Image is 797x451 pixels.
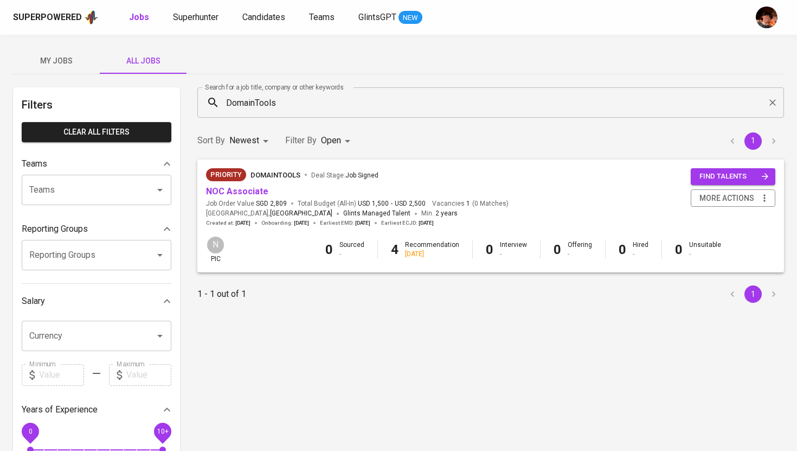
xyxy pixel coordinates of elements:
[229,134,259,147] p: Newest
[129,12,149,22] b: Jobs
[355,219,370,227] span: [DATE]
[381,219,434,227] span: Earliest ECJD :
[157,427,168,435] span: 10+
[568,250,592,259] div: -
[320,219,370,227] span: Earliest EMD :
[152,182,168,198] button: Open
[419,219,434,227] span: [DATE]
[391,199,393,208] span: -
[206,186,268,196] a: NOC Associate
[465,199,470,208] span: 1
[311,171,378,179] span: Deal Stage :
[633,250,648,259] div: -
[391,242,398,257] b: 4
[22,399,171,421] div: Years of Experience
[22,218,171,240] div: Reporting Groups
[435,209,458,217] span: 2 years
[321,135,341,145] span: Open
[242,12,285,22] span: Candidates
[285,134,317,147] p: Filter By
[206,199,287,208] span: Job Order Value
[486,242,493,257] b: 0
[106,54,180,68] span: All Jobs
[242,11,287,24] a: Candidates
[13,9,99,26] a: Superpoweredapp logo
[250,171,300,179] span: DomainTools
[261,219,309,227] span: Onboarding :
[22,290,171,312] div: Salary
[206,169,246,180] span: Priority
[84,9,99,26] img: app logo
[756,7,777,28] img: diemas@glints.com
[699,170,769,183] span: find talents
[39,364,84,386] input: Value
[22,153,171,175] div: Teams
[619,242,626,257] b: 0
[744,132,762,150] button: page 1
[13,11,82,24] div: Superpowered
[309,12,335,22] span: Teams
[345,171,378,179] span: Job Signed
[689,250,721,259] div: -
[339,240,364,259] div: Sourced
[152,247,168,263] button: Open
[339,250,364,259] div: -
[30,125,163,139] span: Clear All filters
[744,285,762,303] button: page 1
[691,189,775,207] button: more actions
[22,96,171,113] h6: Filters
[298,199,426,208] span: Total Budget (All-In)
[206,236,225,255] div: N
[129,11,151,24] a: Jobs
[325,242,333,257] b: 0
[633,240,648,259] div: Hired
[722,132,784,150] nav: pagination navigation
[197,288,246,301] p: 1 - 1 out of 1
[206,168,246,181] div: New Job received from Demand Team, Client Priority
[500,240,527,259] div: Interview
[152,328,168,344] button: Open
[235,219,250,227] span: [DATE]
[173,12,218,22] span: Superhunter
[358,11,422,24] a: GlintsGPT NEW
[206,236,225,264] div: pic
[405,240,459,259] div: Recommendation
[421,209,458,217] span: Min.
[321,131,354,151] div: Open
[309,11,337,24] a: Teams
[126,364,171,386] input: Value
[256,199,287,208] span: SGD 2,809
[197,134,225,147] p: Sort By
[699,192,754,205] span: more actions
[343,209,410,217] span: Glints Managed Talent
[432,199,509,208] span: Vacancies ( 0 Matches )
[20,54,93,68] span: My Jobs
[691,168,775,185] button: find talents
[689,240,721,259] div: Unsuitable
[206,219,250,227] span: Created at :
[500,250,527,259] div: -
[568,240,592,259] div: Offering
[722,285,784,303] nav: pagination navigation
[22,157,47,170] p: Teams
[22,403,98,416] p: Years of Experience
[22,295,45,308] p: Salary
[22,122,171,142] button: Clear All filters
[675,242,683,257] b: 0
[765,95,780,110] button: Clear
[358,12,396,22] span: GlintsGPT
[395,199,426,208] span: USD 2,500
[294,219,309,227] span: [DATE]
[206,208,332,219] span: [GEOGRAPHIC_DATA] ,
[28,427,32,435] span: 0
[554,242,561,257] b: 0
[270,208,332,219] span: [GEOGRAPHIC_DATA]
[398,12,422,23] span: NEW
[229,131,272,151] div: Newest
[22,223,88,236] p: Reporting Groups
[405,250,459,259] div: [DATE]
[173,11,221,24] a: Superhunter
[358,199,389,208] span: USD 1,500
